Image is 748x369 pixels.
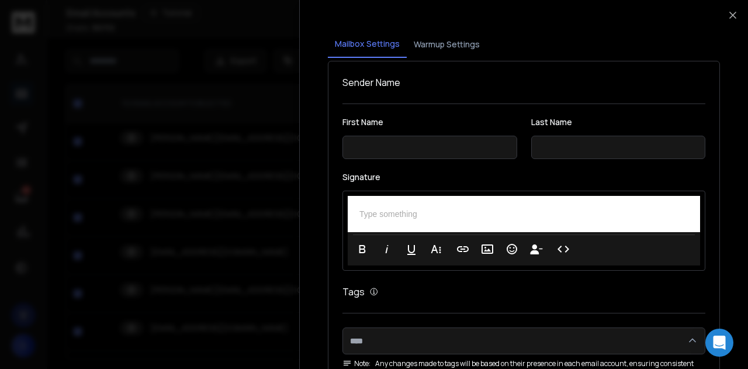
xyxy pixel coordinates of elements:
[525,237,548,261] button: Insert Unsubscribe Link
[552,237,574,261] button: Code View
[400,237,423,261] button: Underline (⌘U)
[351,237,373,261] button: Bold (⌘B)
[407,32,487,57] button: Warmup Settings
[705,329,733,357] div: Open Intercom Messenger
[342,285,365,299] h1: Tags
[342,173,705,181] label: Signature
[342,118,517,126] label: First Name
[328,31,407,58] button: Mailbox Settings
[376,237,398,261] button: Italic (⌘I)
[476,237,498,261] button: Insert Image (⌘P)
[342,75,705,89] h1: Sender Name
[342,359,370,368] span: Note:
[501,237,523,261] button: Emoticons
[452,237,474,261] button: Insert Link (⌘K)
[425,237,447,261] button: More Text
[531,118,706,126] label: Last Name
